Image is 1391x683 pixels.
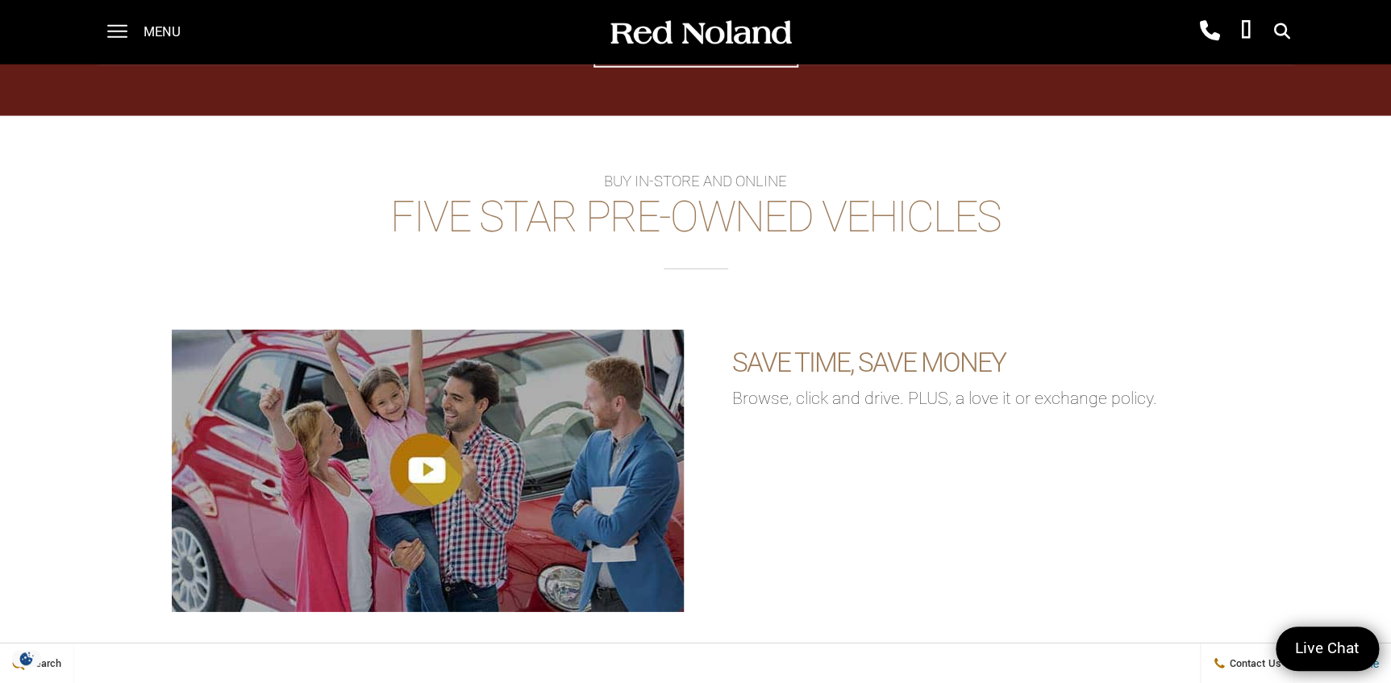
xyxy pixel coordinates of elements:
div: Buy In-store and Online [24,173,1367,190]
img: Opt-Out Icon [8,650,45,667]
span: Live Chat [1287,638,1368,660]
h3: Save time, save money [732,346,1220,380]
h2: Five Star Pre-Owned Vehicles [24,194,1367,269]
img: Buying from Red Noland Used [172,330,684,612]
section: Click to Open Cookie Consent Modal [8,650,45,667]
p: Browse, click and drive. PLUS, a love it or exchange policy. [732,388,1220,408]
span: Contact Us [1226,656,1281,670]
img: Red Noland Auto Group [607,19,793,47]
a: Live Chat [1276,627,1379,671]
